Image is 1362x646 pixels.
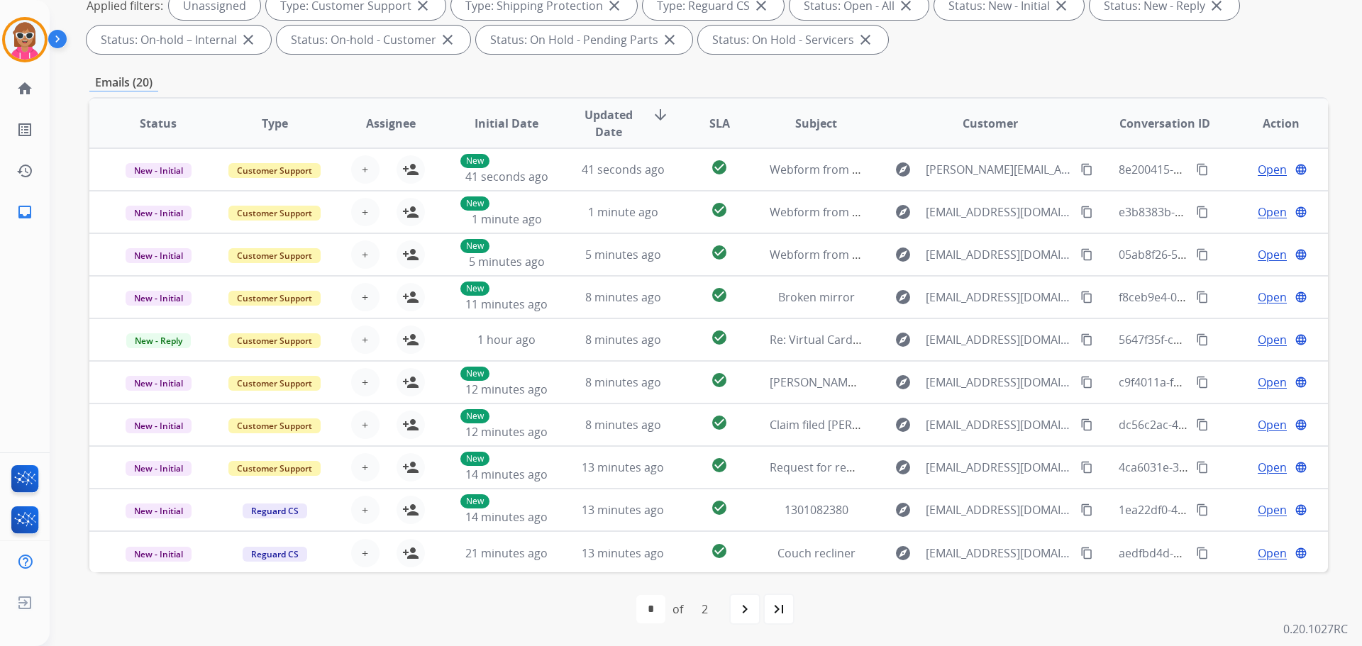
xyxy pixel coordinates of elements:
mat-icon: content_copy [1080,547,1093,559]
mat-icon: content_copy [1080,376,1093,389]
span: + [362,331,368,348]
span: Open [1258,374,1287,391]
span: Reguard CS [243,503,307,518]
span: Customer [963,115,1018,132]
span: 1 hour ago [477,332,536,347]
span: [EMAIL_ADDRESS][DOMAIN_NAME] [926,331,1072,348]
span: Open [1258,545,1287,562]
p: 0.20.1027RC [1283,620,1348,637]
mat-icon: language [1295,163,1307,176]
span: New - Initial [126,418,192,433]
mat-icon: content_copy [1196,291,1209,303]
mat-icon: content_copy [1196,163,1209,176]
span: Open [1258,289,1287,306]
span: Webform from [EMAIL_ADDRESS][DOMAIN_NAME] on [DATE] [770,247,1091,262]
span: 1 minute ago [472,211,542,227]
span: Customer Support [228,206,321,221]
mat-icon: content_copy [1196,547,1209,559]
span: dc56c2ac-458d-425e-8038-920fb40c0447 [1119,417,1334,433]
span: + [362,501,368,518]
span: New - Initial [126,376,192,391]
span: + [362,204,368,221]
mat-icon: home [16,80,33,97]
span: 5 minutes ago [469,254,545,269]
span: New - Initial [126,163,192,178]
div: Status: On Hold - Pending Parts [476,26,692,54]
span: Open [1258,416,1287,433]
p: Emails (20) [89,74,158,91]
mat-icon: close [857,31,874,48]
span: 1ea22df0-4087-4841-9db7-1ffad13c6c98 [1119,502,1331,518]
mat-icon: person_add [402,545,419,562]
mat-icon: person_add [402,416,419,433]
p: New [460,196,489,211]
th: Action [1212,99,1328,148]
span: Customer Support [228,163,321,178]
button: + [351,539,380,567]
p: New [460,409,489,423]
button: + [351,283,380,311]
mat-icon: explore [895,204,912,221]
span: 13 minutes ago [582,545,664,561]
span: Subject [795,115,837,132]
span: Couch recliner [777,545,856,561]
img: avatar [5,20,45,60]
span: + [362,545,368,562]
mat-icon: check_circle [711,159,728,176]
mat-icon: language [1295,333,1307,346]
span: Customer Support [228,248,321,263]
mat-icon: content_copy [1080,163,1093,176]
span: Customer Support [228,461,321,476]
mat-icon: content_copy [1196,418,1209,431]
span: 5647f35f-c553-44de-875e-cc05f284cbc1 [1119,332,1327,347]
span: Assignee [366,115,416,132]
mat-icon: person_add [402,331,419,348]
mat-icon: history [16,162,33,179]
span: 14 minutes ago [465,509,548,525]
span: 1301082380 [785,502,848,518]
mat-icon: check_circle [711,414,728,431]
p: New [460,154,489,168]
mat-icon: content_copy [1196,206,1209,218]
span: 8e200415-455c-4563-a9af-e0ec7f57cfb4 [1119,162,1327,177]
span: Request for repair of damage claim [770,460,958,475]
div: Status: On-hold - Customer [277,26,470,54]
div: of [672,601,683,618]
span: [EMAIL_ADDRESS][DOMAIN_NAME] [926,545,1072,562]
span: Re: Virtual Card - Follow Up [770,332,914,347]
span: Customer Support [228,376,321,391]
span: 1 minute ago [588,204,658,220]
span: Broken mirror [778,289,855,305]
span: [EMAIL_ADDRESS][DOMAIN_NAME] [926,289,1072,306]
mat-icon: explore [895,246,912,263]
div: Status: On-hold – Internal [87,26,271,54]
mat-icon: language [1295,291,1307,303]
button: + [351,453,380,481]
mat-icon: close [439,31,456,48]
span: Open [1258,161,1287,178]
span: 11 minutes ago [465,296,548,312]
mat-icon: explore [895,161,912,178]
div: 2 [690,595,719,623]
span: Updated Date [577,106,641,140]
mat-icon: last_page [770,601,787,618]
mat-icon: check_circle [711,201,728,218]
mat-icon: check_circle [711,457,728,474]
mat-icon: content_copy [1080,461,1093,474]
mat-icon: content_copy [1080,291,1093,303]
mat-icon: content_copy [1196,333,1209,346]
span: New - Initial [126,503,192,518]
p: New [460,239,489,253]
span: 13 minutes ago [582,460,664,475]
mat-icon: language [1295,206,1307,218]
span: 4ca6031e-3ae6-4fab-ae15-d97d41f92019 [1119,460,1333,475]
mat-icon: content_copy [1080,503,1093,516]
p: New [460,282,489,296]
mat-icon: content_copy [1080,418,1093,431]
span: 12 minutes ago [465,424,548,440]
mat-icon: check_circle [711,329,728,346]
span: New - Initial [126,291,192,306]
mat-icon: content_copy [1196,461,1209,474]
span: Customer Support [228,333,321,348]
mat-icon: content_copy [1196,503,1209,516]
